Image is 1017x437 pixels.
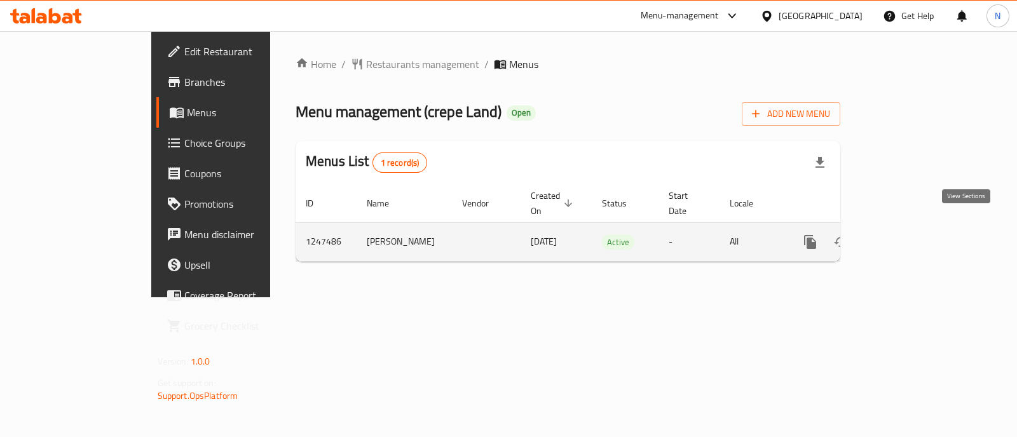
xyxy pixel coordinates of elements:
button: Add New Menu [742,102,840,126]
a: Choice Groups [156,128,321,158]
nav: breadcrumb [296,57,840,72]
span: Edit Restaurant [184,44,311,59]
span: Get support on: [158,375,216,391]
a: Restaurants management [351,57,479,72]
span: 1.0.0 [191,353,210,370]
span: Choice Groups [184,135,311,151]
div: Export file [805,147,835,178]
th: Actions [785,184,927,223]
a: Support.OpsPlatform [158,387,238,404]
span: Grocery Checklist [184,318,311,333]
span: Created On [531,188,577,218]
span: 1 record(s) [373,157,427,169]
span: Add New Menu [752,106,830,122]
div: Open [507,105,536,121]
a: Coupons [156,158,321,189]
h2: Menus List [306,152,427,173]
span: Vendor [462,196,505,211]
a: Menu disclaimer [156,219,321,250]
a: Upsell [156,250,321,280]
span: Coupons [184,166,311,181]
span: [DATE] [531,233,557,250]
div: [GEOGRAPHIC_DATA] [779,9,863,23]
span: Open [507,107,536,118]
span: Status [602,196,643,211]
span: Menus [187,105,311,120]
span: Promotions [184,196,311,212]
td: All [720,222,785,261]
span: Menu disclaimer [184,227,311,242]
div: Menu-management [641,8,719,24]
a: Coverage Report [156,280,321,311]
span: Coverage Report [184,288,311,303]
span: Active [602,235,634,250]
a: Menus [156,97,321,128]
td: 1247486 [296,222,357,261]
li: / [341,57,346,72]
li: / [484,57,489,72]
button: more [795,227,826,257]
a: Promotions [156,189,321,219]
div: Active [602,234,634,250]
td: - [659,222,720,261]
td: [PERSON_NAME] [357,222,452,261]
span: Locale [730,196,770,211]
span: Name [367,196,406,211]
table: enhanced table [296,184,927,262]
span: ID [306,196,330,211]
span: N [995,9,1000,23]
span: Upsell [184,257,311,272]
span: Restaurants management [366,57,479,72]
a: Grocery Checklist [156,311,321,341]
div: Total records count [372,152,428,173]
a: Edit Restaurant [156,36,321,67]
span: Version: [158,353,189,370]
span: Start Date [669,188,704,218]
a: Branches [156,67,321,97]
span: Menus [509,57,538,72]
span: Menu management ( crepe Land ) [296,97,502,126]
button: Change Status [826,227,856,257]
span: Branches [184,74,311,90]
